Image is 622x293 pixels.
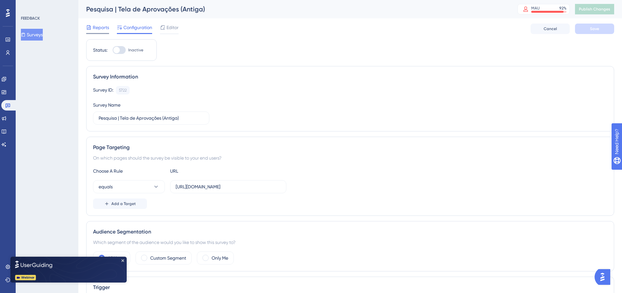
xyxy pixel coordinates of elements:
[579,7,610,12] span: Publish Changes
[119,88,127,93] div: 5722
[531,24,570,34] button: Cancel
[93,198,147,209] button: Add a Target
[93,24,109,31] span: Reports
[93,228,607,236] div: Audience Segmentation
[212,254,228,262] label: Only Me
[575,4,614,14] button: Publish Changes
[93,101,120,109] div: Survey Name
[150,254,186,262] label: Custom Segment
[21,16,40,21] div: FEEDBACK
[93,180,165,193] button: equals
[167,24,179,31] span: Editor
[123,24,152,31] span: Configuration
[170,167,242,175] div: URL
[176,183,281,190] input: yourwebsite.com/path
[559,6,566,11] div: 92 %
[111,3,114,5] div: Close Preview
[99,114,204,122] input: Type your Survey name
[544,26,557,31] span: Cancel
[93,238,607,246] div: Which segment of the audience would you like to show this survey to?
[128,47,143,53] span: Inactive
[93,86,113,95] div: Survey ID:
[93,167,165,175] div: Choose A Rule
[86,5,501,14] div: Pesquisa | Tela de Aprovações (Antiga)
[108,254,125,262] label: All Users
[93,154,607,162] div: On which pages should the survey be visible to your end users?
[531,6,540,11] div: MAU
[93,284,607,291] div: Trigger
[93,46,107,54] div: Status:
[93,144,607,151] div: Page Targeting
[590,26,599,31] span: Save
[575,24,614,34] button: Save
[111,201,136,206] span: Add a Target
[99,183,113,191] span: equals
[15,2,41,9] span: Need Help?
[93,73,607,81] div: Survey Information
[21,29,43,41] button: Surveys
[595,267,614,287] iframe: UserGuiding AI Assistant Launcher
